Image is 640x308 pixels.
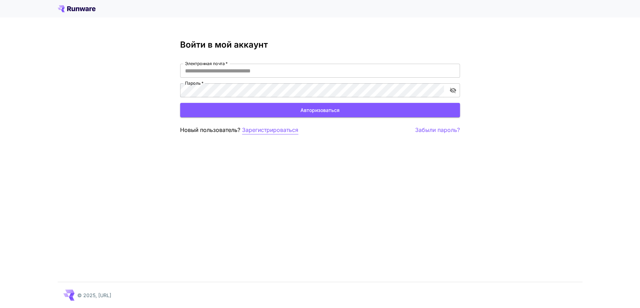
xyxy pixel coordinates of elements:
[415,126,460,133] font: Забыли пароль?
[242,126,298,133] font: Зарегистрироваться
[415,126,460,134] button: Забыли пароль?
[185,61,225,66] font: Электронная почта
[185,80,200,86] font: Пароль
[242,126,298,134] button: Зарегистрироваться
[447,84,459,97] button: включить видимость пароля
[180,103,460,117] button: Авторизоваться
[300,107,340,113] font: Авторизоваться
[180,40,268,50] font: Войти в мой аккаунт
[77,292,111,298] font: © 2025, [URL]
[180,126,240,133] font: Новый пользователь?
